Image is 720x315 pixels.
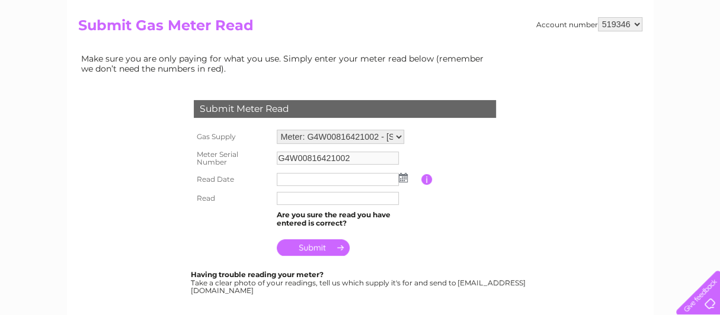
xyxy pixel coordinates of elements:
[191,127,274,147] th: Gas Supply
[25,31,86,67] img: logo.png
[277,239,350,256] input: Submit
[78,17,642,40] h2: Submit Gas Meter Read
[497,6,578,21] a: 0333 014 3131
[536,17,642,31] div: Account number
[191,147,274,171] th: Meter Serial Number
[421,174,433,185] input: Information
[681,50,709,59] a: Log out
[81,7,641,57] div: Clear Business is a trading name of Verastar Limited (registered in [GEOGRAPHIC_DATA] No. 3667643...
[191,270,324,279] b: Having trouble reading your meter?
[399,173,408,182] img: ...
[541,50,567,59] a: Energy
[274,208,421,230] td: Are you sure the read you have entered is correct?
[574,50,610,59] a: Telecoms
[191,189,274,208] th: Read
[191,271,527,295] div: Take a clear photo of your readings, tell us which supply it's for and send to [EMAIL_ADDRESS][DO...
[194,100,496,118] div: Submit Meter Read
[511,50,534,59] a: Water
[641,50,670,59] a: Contact
[191,170,274,189] th: Read Date
[617,50,634,59] a: Blog
[78,51,493,76] td: Make sure you are only paying for what you use. Simply enter your meter read below (remember we d...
